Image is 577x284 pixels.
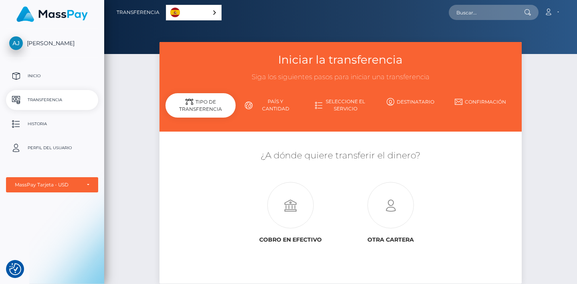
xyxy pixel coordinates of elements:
[165,52,515,68] h3: Iniciar la transferencia
[375,95,446,109] a: Destinatario
[166,5,221,20] a: Español
[347,236,435,243] h6: Otra cartera
[166,5,222,20] aside: Language selected: Español
[15,182,81,188] div: MassPay Tarjeta - USD
[9,70,95,82] p: Inicio
[9,94,95,106] p: Transferencia
[165,72,515,82] h3: Siga los siguientes pasos para iniciar una transferencia
[16,6,88,22] img: MassPay
[236,95,306,116] a: País y cantidad
[446,95,516,109] a: Confirmación
[165,150,515,162] h5: ¿A dónde quiere transferir el dinero?
[6,138,98,158] a: Perfil del usuario
[9,142,95,154] p: Perfil del usuario
[6,40,98,47] span: [PERSON_NAME]
[9,263,21,275] button: Consent Preferences
[166,5,222,20] div: Language
[246,236,335,243] h6: Cobro en efectivo
[6,114,98,134] a: Historia
[165,93,236,118] div: Tipo de transferencia
[6,66,98,86] a: Inicio
[6,177,98,192] button: MassPay Tarjeta - USD
[9,118,95,130] p: Historia
[9,263,21,275] img: Revisit consent button
[6,90,98,110] a: Transferencia
[449,5,524,20] input: Buscar...
[117,4,159,21] a: Transferencia
[306,95,376,116] a: Seleccione el servicio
